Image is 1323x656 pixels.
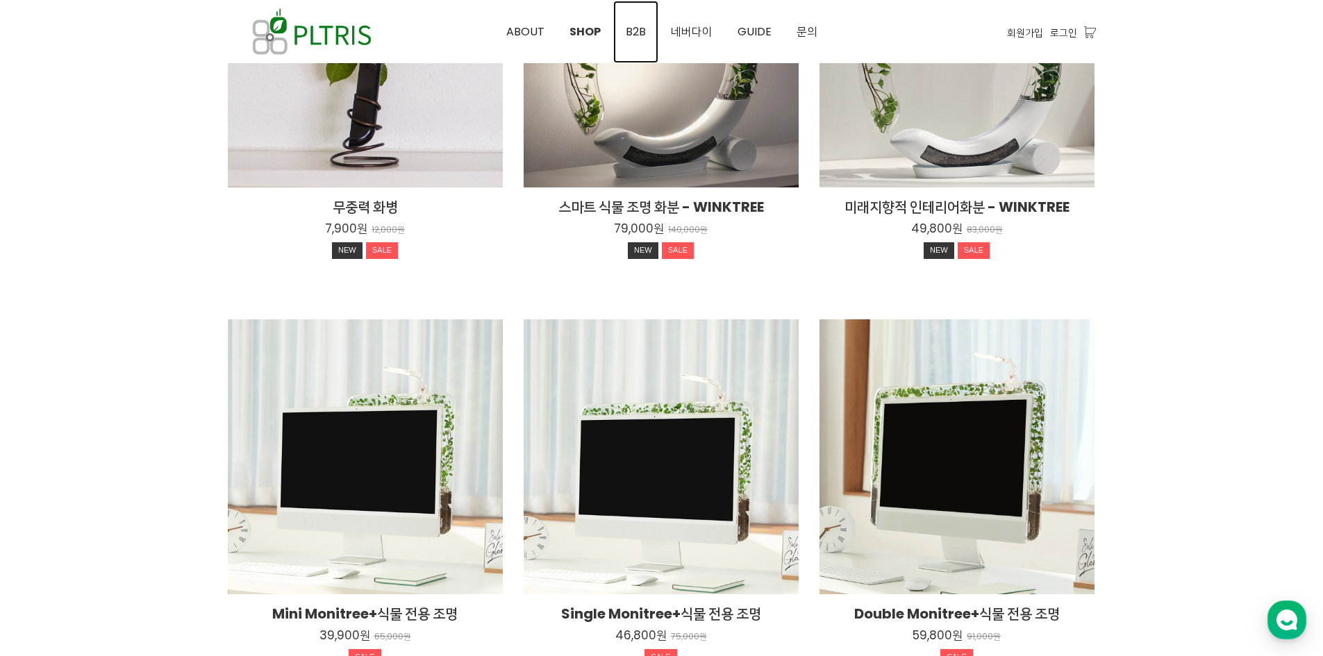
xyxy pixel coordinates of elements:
[662,242,694,259] div: SALE
[967,632,1001,642] p: 91,000원
[332,242,363,259] div: NEW
[614,221,664,236] p: 79,000원
[44,461,52,472] span: 홈
[671,24,713,40] span: 네버다이
[524,604,799,623] h2: Single Monitree+식물 전용 조명
[668,225,708,235] p: 140,000원
[626,24,646,40] span: B2B
[958,242,990,259] div: SALE
[819,604,1095,623] h2: Double Monitree+식물 전용 조명
[494,1,557,63] a: ABOUT
[557,1,613,63] a: SHOP
[524,197,799,262] a: 스마트 식물 조명 화분 - WINKTREE 79,000원 140,000원 NEWSALE
[228,197,503,262] a: 무중력 화병 7,900원 12,000원 NEWSALE
[569,24,601,40] span: SHOP
[658,1,725,63] a: 네버다이
[967,225,1003,235] p: 83,000원
[92,440,179,475] a: 대화
[319,628,370,643] p: 39,900원
[228,604,503,623] h2: Mini Monitree+식물 전용 조명
[738,24,772,40] span: GUIDE
[784,1,830,63] a: 문의
[366,242,398,259] div: SALE
[911,221,963,236] p: 49,800원
[725,1,784,63] a: GUIDE
[613,1,658,63] a: B2B
[628,242,658,259] div: NEW
[127,462,144,473] span: 대화
[215,461,231,472] span: 설정
[615,628,667,643] p: 46,800원
[179,440,267,475] a: 설정
[325,221,367,236] p: 7,900원
[1050,25,1077,40] a: 로그인
[819,197,1095,262] a: 미래지향적 인테리어화분 - WINKTREE 49,800원 83,000원 NEWSALE
[372,225,405,235] p: 12,000원
[819,197,1095,217] h2: 미래지향적 인테리어화분 - WINKTREE
[924,242,954,259] div: NEW
[228,197,503,217] h2: 무중력 화병
[524,197,799,217] h2: 스마트 식물 조명 화분 - WINKTREE
[4,440,92,475] a: 홈
[671,632,707,642] p: 75,000원
[797,24,817,40] span: 문의
[506,24,544,40] span: ABOUT
[913,628,963,643] p: 59,800원
[1007,25,1043,40] a: 회원가입
[374,632,411,642] p: 65,000원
